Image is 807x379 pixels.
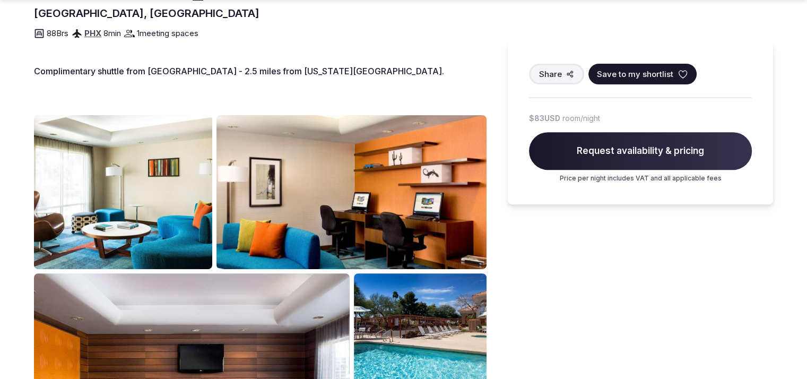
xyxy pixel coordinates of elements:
img: Venue gallery photo [34,115,212,269]
p: Price per night includes VAT and all applicable fees [529,174,752,183]
a: PHX [84,28,101,38]
img: Venue gallery photo [216,115,487,269]
span: Save to my shortlist [597,68,673,80]
span: 88 Brs [47,28,68,39]
span: Request availability & pricing [529,132,752,170]
span: Complimentary shuttle from [GEOGRAPHIC_DATA] - 2.5 miles from [US_STATE][GEOGRAPHIC_DATA]. [34,66,444,76]
span: room/night [562,113,600,124]
span: $83 USD [529,113,560,124]
button: Save to my shortlist [588,64,697,84]
span: [GEOGRAPHIC_DATA], [GEOGRAPHIC_DATA] [34,7,259,20]
span: 1 meeting spaces [137,28,198,39]
button: Share [529,64,584,84]
span: 8 min [103,28,121,39]
span: Share [539,68,562,80]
